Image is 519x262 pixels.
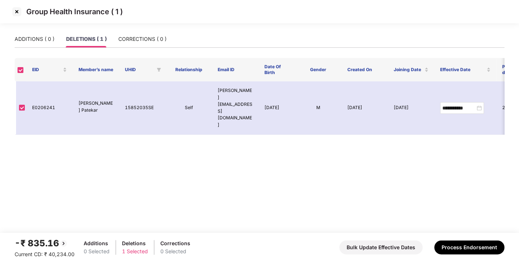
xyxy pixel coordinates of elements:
[84,239,110,247] div: Additions
[165,81,212,135] td: Self
[26,7,123,16] p: Group Health Insurance ( 1 )
[295,58,341,81] th: Gender
[160,239,190,247] div: Corrections
[15,35,54,43] div: ADDITIONS ( 0 )
[341,58,388,81] th: Created On
[212,58,258,81] th: Email ID
[434,240,504,254] button: Process Endorsement
[165,58,212,81] th: Relationship
[26,81,73,135] td: E0206241
[258,81,295,135] td: [DATE]
[11,6,23,18] img: svg+xml;base64,PHN2ZyBpZD0iQ3Jvc3MtMzJ4MzIiIHhtbG5zPSJodHRwOi8vd3d3LnczLm9yZy8yMDAwL3N2ZyIgd2lkdG...
[84,247,110,255] div: 0 Selected
[122,247,148,255] div: 1 Selected
[339,240,423,254] button: Bulk Update Effective Dates
[157,68,161,72] span: filter
[388,58,434,81] th: Joining Date
[258,58,295,81] th: Date Of Birth
[66,35,107,43] div: DELETIONS ( 1 )
[394,67,423,73] span: Joining Date
[59,239,68,248] img: svg+xml;base64,PHN2ZyBpZD0iQmFjay0yMHgyMCIgeG1sbnM9Imh0dHA6Ly93d3cudzMub3JnLzIwMDAvc3ZnIiB3aWR0aD...
[295,81,341,135] td: M
[388,81,434,135] td: [DATE]
[440,67,485,73] span: Effective Date
[79,100,113,114] p: [PERSON_NAME] Patekar
[119,81,165,135] td: 15852035SE
[15,236,75,250] div: -₹ 835.16
[15,251,75,257] span: Current CD: ₹ 40,234.00
[122,239,148,247] div: Deletions
[341,81,388,135] td: [DATE]
[212,81,258,135] td: [PERSON_NAME][EMAIL_ADDRESS][DOMAIN_NAME]
[160,247,190,255] div: 0 Selected
[155,65,163,74] span: filter
[26,58,73,81] th: EID
[32,67,61,73] span: EID
[125,67,154,73] span: UHID
[434,58,496,81] th: Effective Date
[118,35,167,43] div: CORRECTIONS ( 0 )
[73,58,119,81] th: Member’s name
